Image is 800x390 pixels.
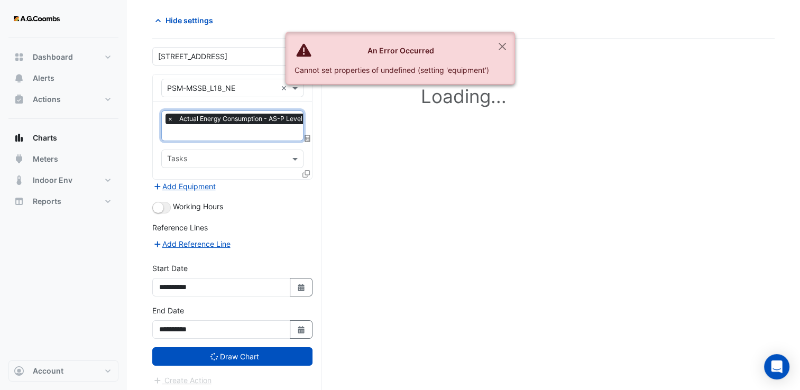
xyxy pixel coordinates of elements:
app-icon: Dashboard [14,52,24,62]
div: Cannot set properties of undefined (setting 'equipment') [295,64,489,76]
app-icon: Indoor Env [14,175,24,185]
app-icon: Alerts [14,73,24,83]
fa-icon: Select Date [297,325,306,334]
strong: An Error Occurred [367,46,434,55]
button: Draw Chart [152,347,312,366]
span: Clone Favourites and Tasks from this Equipment to other Equipment [302,169,310,178]
app-icon: Reports [14,196,24,207]
span: Actual Energy Consumption - AS-P Level 18, Base [177,114,332,124]
button: Indoor Env [8,170,118,191]
app-icon: Charts [14,133,24,143]
button: Hide settings [152,11,220,30]
label: End Date [152,305,184,316]
button: Reports [8,191,118,212]
h1: Loading... [176,85,751,107]
fa-icon: Select Date [297,283,306,292]
span: Hide settings [165,15,213,26]
div: Open Intercom Messenger [764,354,789,379]
app-icon: Actions [14,94,24,105]
span: Actions [33,94,61,105]
span: × [165,114,175,124]
img: Company Logo [13,8,60,30]
button: Dashboard [8,47,118,68]
button: Alerts [8,68,118,89]
div: Tasks [165,153,187,166]
label: Reference Lines [152,222,208,233]
button: Add Reference Line [152,238,231,250]
span: Reports [33,196,61,207]
span: Meters [33,154,58,164]
button: Charts [8,127,118,148]
span: Dashboard [33,52,73,62]
span: Choose Function [303,134,312,143]
label: Start Date [152,263,188,274]
app-icon: Meters [14,154,24,164]
button: Actions [8,89,118,110]
span: Charts [33,133,57,143]
button: Meters [8,148,118,170]
button: Close [490,32,514,61]
span: Working Hours [173,202,223,211]
span: Account [33,366,63,376]
span: Indoor Env [33,175,72,185]
span: Clear [281,82,290,94]
button: Add Equipment [152,180,216,192]
span: Alerts [33,73,54,83]
button: Account [8,360,118,382]
app-escalated-ticket-create-button: Please wait for charts to finish loading [152,375,212,384]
